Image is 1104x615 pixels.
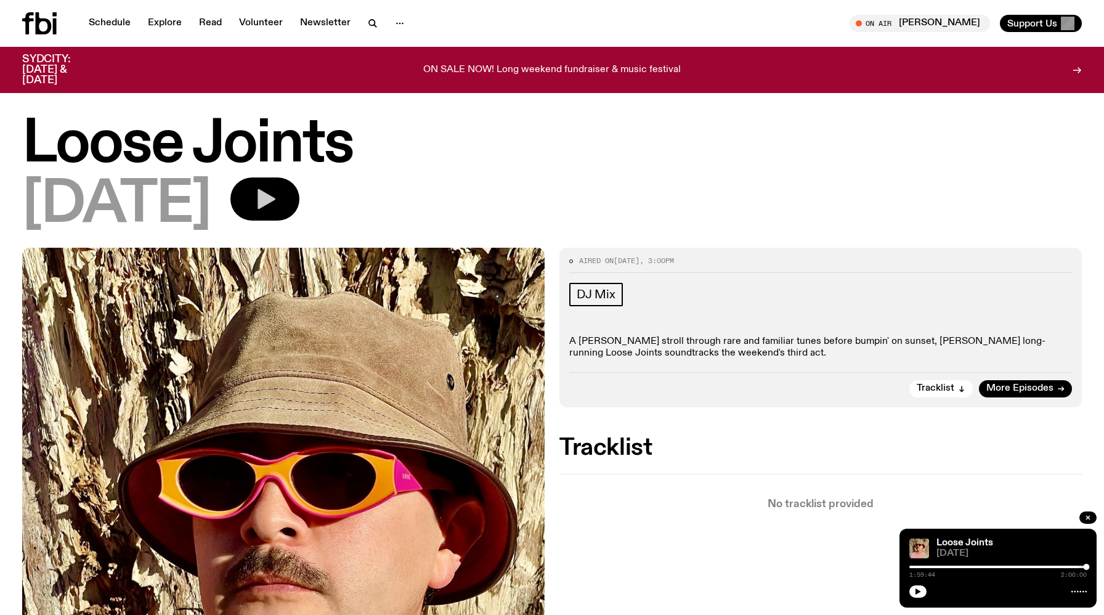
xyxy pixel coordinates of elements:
[577,288,615,301] span: DJ Mix
[917,384,954,393] span: Tracklist
[22,117,1082,173] h1: Loose Joints
[559,437,1082,459] h2: Tracklist
[293,15,358,32] a: Newsletter
[232,15,290,32] a: Volunteer
[559,499,1082,510] p: No tracklist provided
[22,54,101,86] h3: SYDCITY: [DATE] & [DATE]
[909,572,935,578] span: 1:59:44
[850,15,990,32] button: On Air[PERSON_NAME]
[569,336,1072,359] p: A [PERSON_NAME] stroll through rare and familiar tunes before bumpin' on sunset, [PERSON_NAME] lo...
[986,384,1053,393] span: More Episodes
[979,380,1072,397] a: More Episodes
[639,256,674,266] span: , 3:00pm
[909,380,973,397] button: Tracklist
[1000,15,1082,32] button: Support Us
[569,283,623,306] a: DJ Mix
[579,256,614,266] span: Aired on
[81,15,138,32] a: Schedule
[1007,18,1057,29] span: Support Us
[909,539,929,558] img: Tyson stands in front of a paperbark tree wearing orange sunglasses, a suede bucket hat and a pin...
[614,256,639,266] span: [DATE]
[936,538,993,548] a: Loose Joints
[423,65,681,76] p: ON SALE NOW! Long weekend fundraiser & music festival
[22,177,211,233] span: [DATE]
[192,15,229,32] a: Read
[140,15,189,32] a: Explore
[936,549,1087,558] span: [DATE]
[1061,572,1087,578] span: 2:00:00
